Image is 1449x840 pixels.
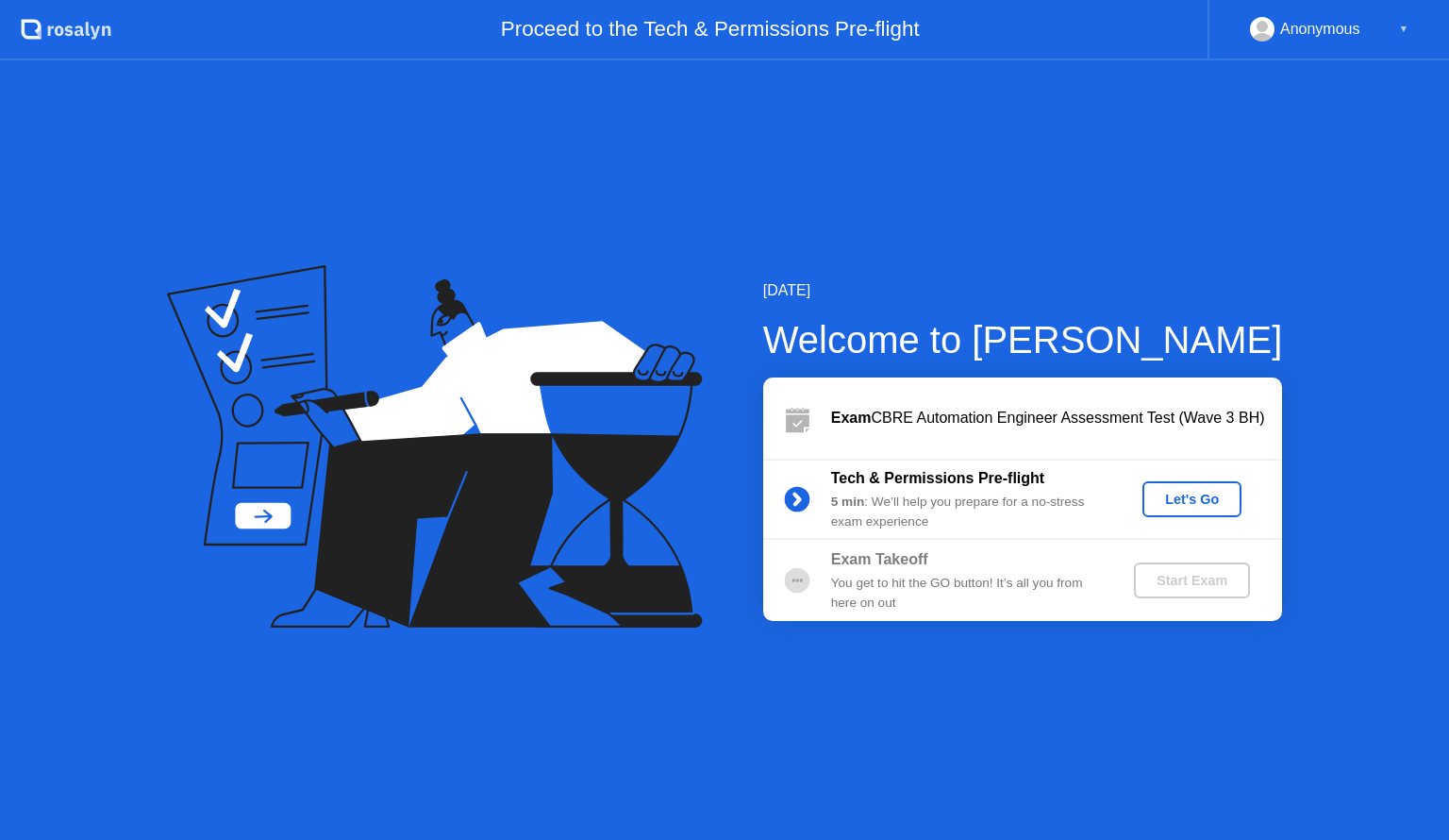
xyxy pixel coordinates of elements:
div: ▼ [1399,17,1408,42]
button: Let's Go [1142,481,1241,517]
div: Anonymous [1280,17,1360,42]
div: CBRE Automation Engineer Assessment Test (Wave 3 BH) [831,407,1282,429]
div: You get to hit the GO button! It’s all you from here on out [831,574,1103,613]
b: Exam [831,410,872,426]
div: Let's Go [1150,492,1234,507]
div: Welcome to [PERSON_NAME] [763,311,1283,368]
div: Start Exam [1141,573,1242,588]
b: Exam Takeoff [831,551,928,567]
button: Start Exam [1134,563,1250,598]
div: : We’ll help you prepare for a no-stress exam experience [831,493,1103,531]
b: Tech & Permissions Pre-flight [831,470,1044,486]
b: 5 min [831,495,865,509]
div: [DATE] [763,279,1283,302]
